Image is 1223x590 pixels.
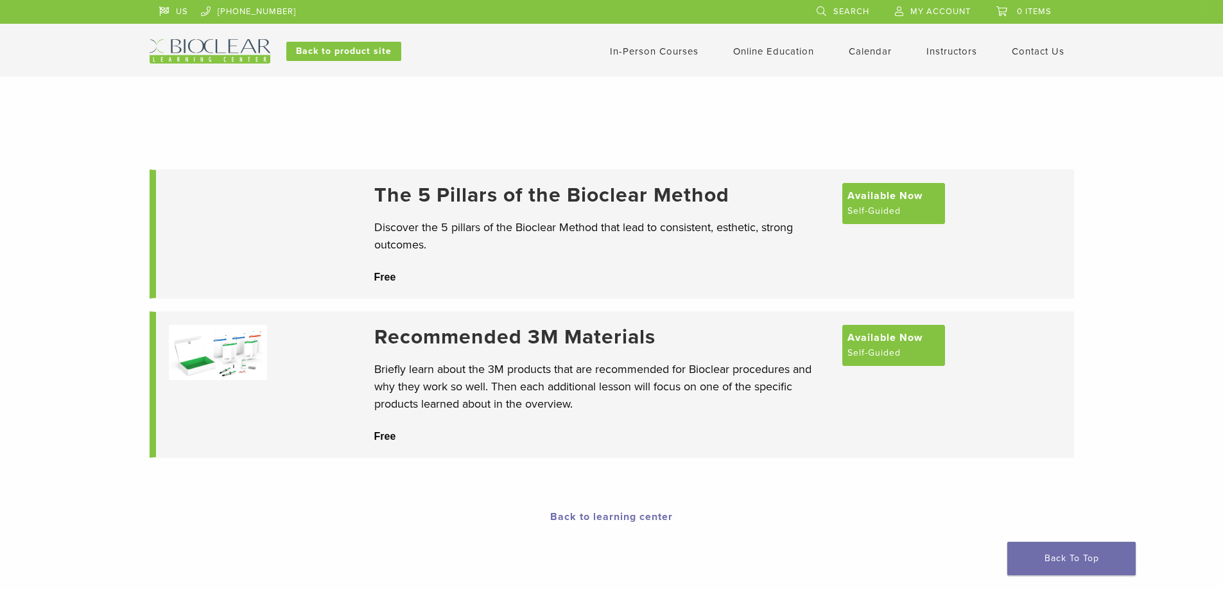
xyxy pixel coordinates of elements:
span: Self-Guided [847,204,901,219]
a: Contact Us [1012,46,1064,57]
span: Search [833,6,869,17]
a: Back to learning center [550,510,673,523]
a: Online Education [733,46,814,57]
a: Back to product site [286,42,401,61]
a: Calendar [849,46,892,57]
a: Recommended 3M Materials [374,325,829,349]
a: The 5 Pillars of the Bioclear Method [374,183,829,207]
p: Discover the 5 pillars of the Bioclear Method that lead to consistent, esthetic, strong outcomes. [374,219,829,254]
span: Self-Guided [847,345,901,361]
a: Back To Top [1007,542,1136,575]
span: Available Now [847,330,923,345]
span: Available Now [847,188,923,204]
span: Free [374,272,396,282]
a: Instructors [926,46,977,57]
span: 0 items [1017,6,1052,17]
span: My Account [910,6,971,17]
span: Free [374,431,396,442]
a: Available Now Self-Guided [842,325,945,366]
img: Bioclear [150,39,270,64]
a: Available Now Self-Guided [842,183,945,224]
p: Briefly learn about the 3M products that are recommended for Bioclear procedures and why they wor... [374,361,829,413]
a: In-Person Courses [610,46,698,57]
